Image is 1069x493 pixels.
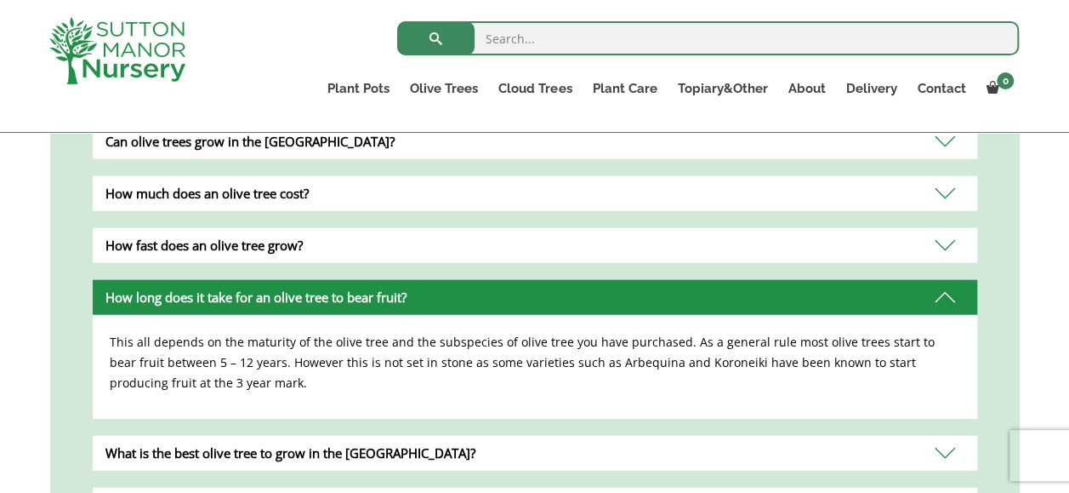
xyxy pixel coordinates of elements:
[667,77,777,100] a: Topiary&Other
[317,77,400,100] a: Plant Pots
[400,77,488,100] a: Olive Trees
[49,17,185,84] img: logo
[488,77,582,100] a: Cloud Trees
[975,77,1019,100] a: 0
[110,332,960,393] p: This all depends on the maturity of the olive tree and the subspecies of olive tree you have purc...
[835,77,907,100] a: Delivery
[93,124,977,159] div: Can olive trees grow in the [GEOGRAPHIC_DATA]?
[397,21,1019,55] input: Search...
[582,77,667,100] a: Plant Care
[93,176,977,211] div: How much does an olive tree cost?
[93,436,977,471] div: What is the best olive tree to grow in the [GEOGRAPHIC_DATA]?
[93,280,977,315] div: How long does it take for an olive tree to bear fruit?
[777,77,835,100] a: About
[93,228,977,263] div: How fast does an olive tree grow?
[907,77,975,100] a: Contact
[997,72,1014,89] span: 0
